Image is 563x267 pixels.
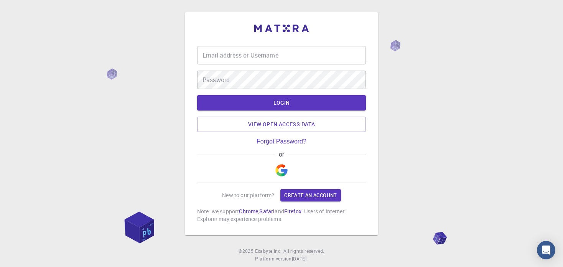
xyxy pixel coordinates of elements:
[197,117,366,132] a: View open access data
[292,255,308,262] span: [DATE] .
[257,138,306,145] a: Forgot Password?
[197,208,366,223] p: Note: we support , and . Users of Internet Explorer may experience problems.
[239,208,258,215] a: Chrome
[283,247,324,255] span: All rights reserved.
[255,248,282,254] span: Exabyte Inc.
[292,255,308,263] a: [DATE].
[275,164,288,176] img: Google
[259,208,275,215] a: Safari
[197,95,366,110] button: LOGIN
[255,247,282,255] a: Exabyte Inc.
[255,255,291,263] span: Platform version
[275,151,288,158] span: or
[284,208,301,215] a: Firefox
[537,241,555,259] div: Open Intercom Messenger
[222,191,274,199] p: New to our platform?
[280,189,341,201] a: Create an account
[239,247,255,255] span: © 2025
